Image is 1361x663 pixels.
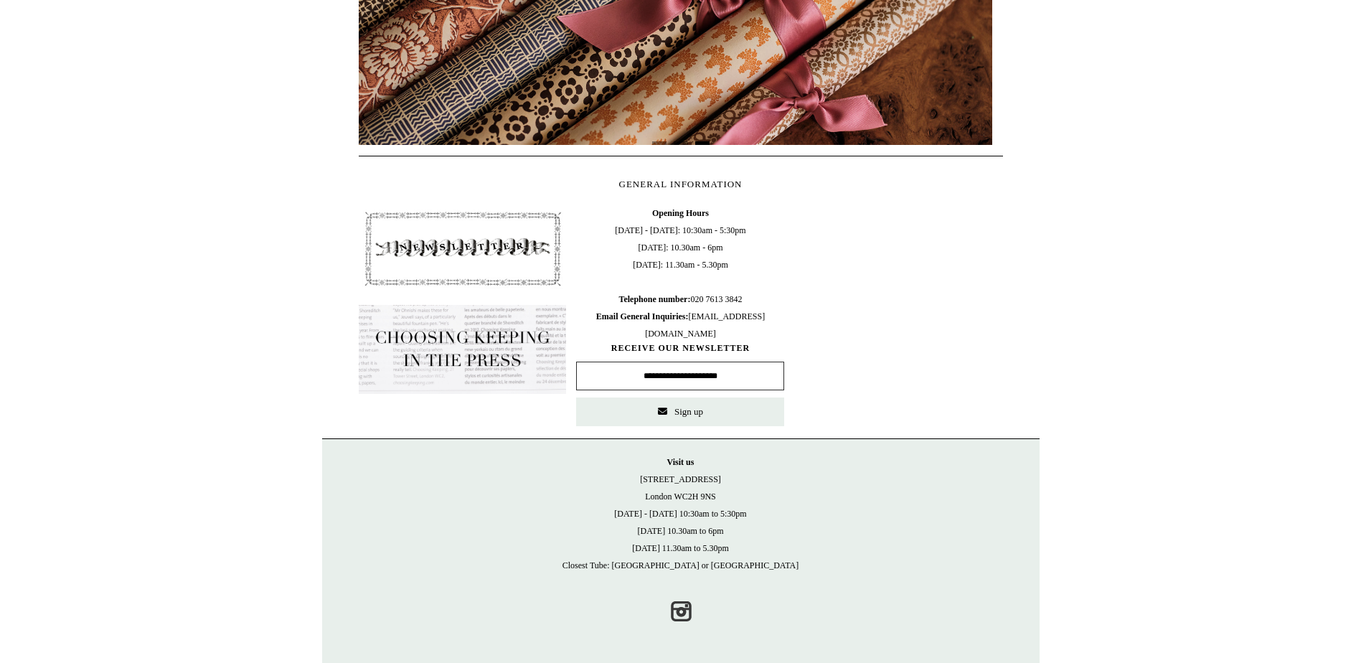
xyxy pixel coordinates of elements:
[695,141,710,145] button: Page 3
[619,294,691,304] b: Telephone number
[596,311,689,321] b: Email General Inquiries:
[652,208,709,218] b: Opening Hours
[359,305,567,394] img: pf-635a2b01-aa89-4342-bbcd-4371b60f588c--In-the-press-Button_1200x.jpg
[667,457,694,467] strong: Visit us
[576,204,784,342] span: [DATE] - [DATE]: 10:30am - 5:30pm [DATE]: 10.30am - 6pm [DATE]: 11.30am - 5.30pm 020 7613 3842
[665,596,697,627] a: Instagram
[576,342,784,354] span: RECEIVE OUR NEWSLETTER
[336,453,1025,574] p: [STREET_ADDRESS] London WC2H 9NS [DATE] - [DATE] 10:30am to 5:30pm [DATE] 10.30am to 6pm [DATE] 1...
[674,141,688,145] button: Page 2
[596,311,765,339] span: [EMAIL_ADDRESS][DOMAIN_NAME]
[794,204,1002,420] iframe: google_map
[576,398,784,426] button: Sign up
[674,406,703,417] span: Sign up
[687,294,690,304] b: :
[652,141,667,145] button: Page 1
[359,204,567,293] img: pf-4db91bb9--1305-Newsletter-Button_1200x.jpg
[619,179,743,189] span: GENERAL INFORMATION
